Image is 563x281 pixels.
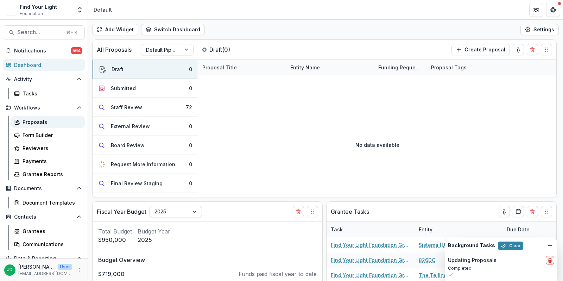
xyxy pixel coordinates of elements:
div: Grantees [23,227,79,235]
div: Proposal Title [198,60,286,75]
div: Tasks [23,90,79,97]
button: Open Activity [3,74,85,85]
p: Fiscal Year Budget [97,207,146,216]
a: Find Your Light Foundation Grant Report [331,256,410,264]
span: Workflows [14,105,74,111]
a: Grantees [11,225,85,237]
div: Funding Requested [374,60,427,75]
span: Notifications [14,48,71,54]
button: Add Widget [92,24,138,35]
div: Board Review [111,142,145,149]
div: Payments [23,157,79,165]
h2: Background Tasks [448,243,495,249]
button: Delete card [527,206,538,217]
div: Document Templates [23,199,79,206]
button: toggle-assigned-to-me [513,44,524,55]
div: 0 [189,123,192,130]
div: Due Date [502,222,555,237]
button: Open Workflows [3,102,85,113]
p: $719,000 [98,270,125,278]
button: More [75,266,83,274]
button: Request More Information0 [93,155,198,174]
div: Draft [112,65,124,73]
div: Final Review Staging [111,180,163,187]
div: Communications [23,241,79,248]
div: Staff Review [111,104,142,111]
span: Documents [14,186,74,192]
button: Final Review Staging0 [93,174,198,193]
a: Proposals [11,116,85,128]
button: Open Contacts [3,211,85,223]
a: Tasks [11,88,85,99]
a: Find Your Light Foundation Grant Report [331,271,410,279]
a: Dashboard [3,59,85,71]
div: Find Your Light [20,3,57,11]
div: 0 [189,180,192,187]
p: Total Budget [98,227,132,236]
h2: Updating Proposals [448,257,496,263]
nav: breadcrumb [91,5,115,15]
div: Entity Name [286,64,324,71]
a: Grantee Reports [11,168,85,180]
div: Dashboard [14,61,79,69]
p: [PERSON_NAME] [18,263,55,270]
button: Get Help [546,3,560,17]
a: Document Templates [11,197,85,208]
div: ⌘ + K [65,29,79,36]
button: External Review0 [93,117,198,136]
div: Proposals [23,118,79,126]
span: 564 [71,47,82,54]
div: Funding Requested [374,64,427,71]
div: Proposal Tags [427,64,471,71]
button: delete [546,256,554,264]
button: Notifications564 [3,45,85,56]
div: [DATE] [502,237,555,252]
p: Funds paid fiscal year to date [239,270,317,278]
p: User [58,264,72,270]
a: The Telling Room [419,271,462,279]
a: Form Builder [11,129,85,141]
p: Budget Year [138,227,170,236]
div: Submitted [111,85,136,92]
p: Draft ( 0 ) [209,45,262,54]
button: Board Review0 [93,136,198,155]
button: Submitted0 [93,79,198,98]
div: 0 [189,161,192,168]
button: Create Proposal [451,44,510,55]
div: Proposal Tags [427,60,515,75]
div: Grantee Reports [23,170,79,178]
img: Find Your Light [6,4,17,15]
button: Drag [541,44,552,55]
div: Default [94,6,112,13]
div: Proposal Title [198,64,241,71]
a: Communications [11,238,85,250]
a: 826DC [419,256,435,264]
p: All Proposals [97,45,132,54]
p: Completed [448,265,554,271]
button: Staff Review72 [93,98,198,117]
div: Reviewers [23,144,79,152]
div: Task [327,222,415,237]
p: 2025 [138,236,170,244]
button: Switch Dashboard [141,24,205,35]
div: Entity Name [286,60,374,75]
p: No data available [355,141,399,149]
div: Entity [415,222,502,237]
p: Budget Overview [98,256,317,264]
button: Calendar [513,206,524,217]
div: Form Builder [23,131,79,139]
div: Task [327,226,347,233]
button: Open entity switcher [75,3,85,17]
span: Search... [17,29,62,36]
span: Activity [14,76,74,82]
a: Sistema [US_STATE] [419,241,468,249]
p: [EMAIL_ADDRESS][DOMAIN_NAME] [18,270,72,277]
p: Grantee Tasks [331,207,369,216]
a: Payments [11,155,85,167]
